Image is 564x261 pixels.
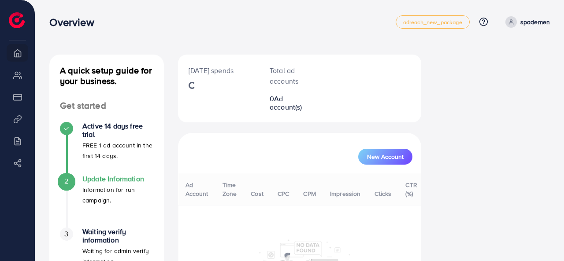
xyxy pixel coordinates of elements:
img: logo [9,12,25,28]
h4: Waiting verify information [82,228,153,244]
h4: Get started [49,100,164,111]
p: Information for run campaign. [82,184,153,206]
h4: Active 14 days free trial [82,122,153,139]
h2: 0 [270,95,309,111]
span: 2 [64,176,68,186]
li: Update Information [49,175,164,228]
button: New Account [358,149,412,165]
span: adreach_new_package [403,19,462,25]
span: 3 [64,229,68,239]
span: Ad account(s) [270,94,302,112]
h3: Overview [49,16,101,29]
a: spademen [502,16,550,28]
a: adreach_new_package [396,15,470,29]
span: New Account [367,154,404,160]
p: spademen [520,17,550,27]
p: [DATE] spends [189,65,249,76]
h4: A quick setup guide for your business. [49,65,164,86]
p: Total ad accounts [270,65,309,86]
li: Active 14 days free trial [49,122,164,175]
p: FREE 1 ad account in the first 14 days. [82,140,153,161]
h4: Update Information [82,175,153,183]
